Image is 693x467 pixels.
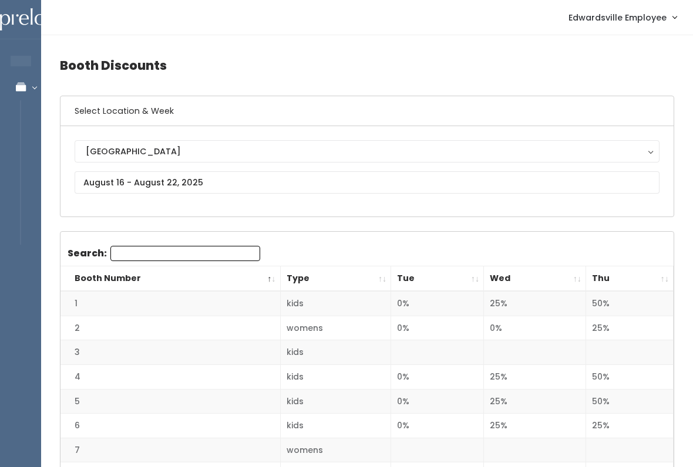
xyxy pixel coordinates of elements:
td: 4 [60,365,280,390]
td: kids [280,389,391,414]
a: Edwardsville Employee [557,5,688,30]
th: Tue: activate to sort column ascending [391,266,484,292]
td: 25% [586,414,674,438]
th: Thu: activate to sort column ascending [586,266,674,292]
input: Search: [110,246,260,261]
th: Booth Number: activate to sort column descending [60,266,280,292]
h6: Select Location & Week [60,96,674,126]
td: 3 [60,340,280,365]
td: 2 [60,316,280,340]
td: 25% [484,291,586,316]
td: 0% [391,365,484,390]
td: 5 [60,389,280,414]
td: 6 [60,414,280,438]
td: kids [280,291,391,316]
td: 0% [391,414,484,438]
td: womens [280,316,391,340]
td: kids [280,365,391,390]
th: Type: activate to sort column ascending [280,266,391,292]
label: Search: [68,246,260,261]
td: 25% [484,365,586,390]
div: [GEOGRAPHIC_DATA] [86,145,648,158]
td: 0% [391,389,484,414]
td: 0% [391,291,484,316]
td: 0% [484,316,586,340]
td: 0% [391,316,484,340]
td: 1 [60,291,280,316]
td: 7 [60,438,280,462]
td: kids [280,414,391,438]
td: 25% [586,316,674,340]
td: 50% [586,365,674,390]
button: [GEOGRAPHIC_DATA] [75,140,660,163]
td: 50% [586,291,674,316]
span: Edwardsville Employee [568,11,667,24]
td: 50% [586,389,674,414]
h4: Booth Discounts [60,49,674,82]
td: 25% [484,389,586,414]
td: 25% [484,414,586,438]
td: womens [280,438,391,462]
input: August 16 - August 22, 2025 [75,171,660,194]
td: kids [280,340,391,365]
th: Wed: activate to sort column ascending [484,266,586,292]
